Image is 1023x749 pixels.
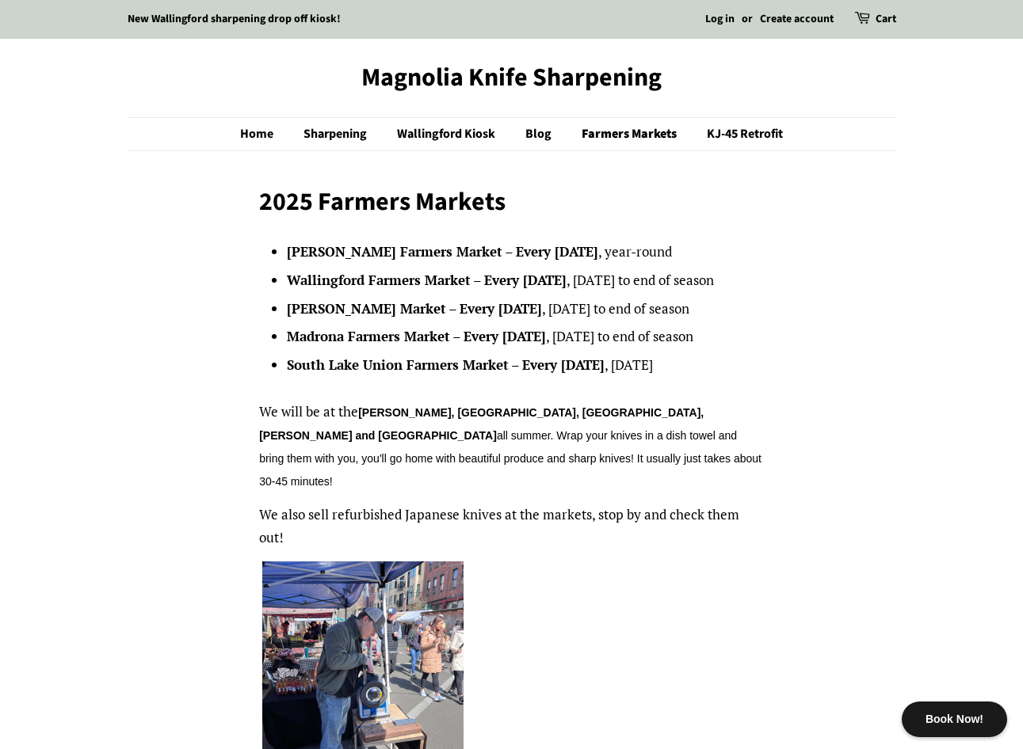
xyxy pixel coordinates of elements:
[742,10,753,29] li: or
[287,354,764,377] li: – , [DATE]
[287,355,509,374] strong: South Lake Union Farmers Market
[259,401,764,492] p: We will be at the
[695,118,783,150] a: KJ-45 Retrofit
[876,10,896,29] a: Cart
[902,701,1007,737] div: Book Now!
[760,11,834,27] a: Create account
[128,11,341,27] a: New Wallingford sharpening drop off kiosk!
[287,299,446,317] strong: [PERSON_NAME] Market
[259,406,704,442] strong: [PERSON_NAME], [GEOGRAPHIC_DATA], [GEOGRAPHIC_DATA], [PERSON_NAME] and [GEOGRAPHIC_DATA]
[287,269,764,292] li: – , [DATE] to end of season
[259,187,764,217] h1: 2025 Farmers Markets
[460,299,542,317] strong: Every [DATE]
[287,241,764,264] li: – , year-round
[464,327,546,345] strong: Every [DATE]
[484,271,567,289] strong: Every [DATE]
[128,63,896,93] a: Magnolia Knife Sharpening
[287,298,764,321] li: – , [DATE] to end of season
[522,355,605,374] strong: Every [DATE]
[287,242,502,260] strong: [PERSON_NAME] Farmers Market
[705,11,735,27] a: Log in
[292,118,383,150] a: Sharpening
[240,118,289,150] a: Home
[385,118,511,150] a: Wallingford Kiosk
[287,271,471,289] strong: Wallingford Farmers Market
[287,325,764,348] li: – , [DATE] to end of season
[513,118,567,150] a: Blog
[259,429,762,488] span: all summer. Wrap your knives in a dish towel and bring them with you, you'll go home with beautif...
[259,504,764,549] p: We also sell refurbished Japanese knives at the markets, stop by and check them out!
[287,327,450,345] strong: Madrona Farmers Market
[516,242,598,260] strong: Every [DATE]
[570,118,693,150] a: Farmers Markets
